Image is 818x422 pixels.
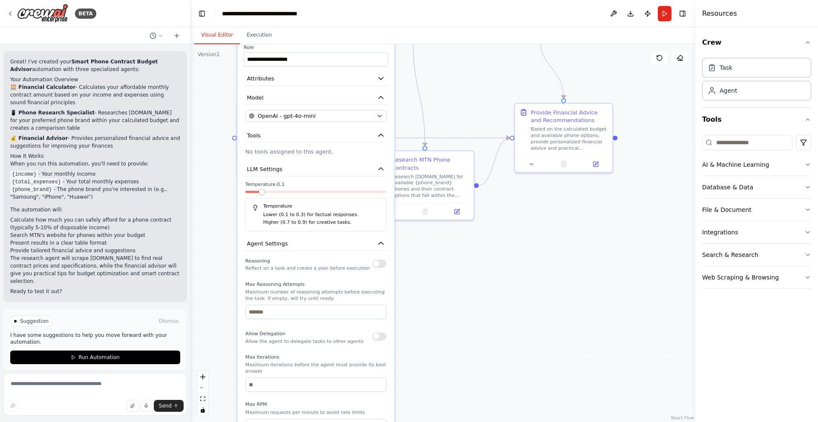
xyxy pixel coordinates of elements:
[702,228,738,237] div: Integrations
[10,59,158,72] strong: Smart Phone Contract Budget Advisor
[702,266,811,288] button: Web Scraping & Browsing
[7,400,19,412] button: Improve this prompt
[702,131,811,296] div: Tools
[127,400,138,412] button: Upload files
[531,108,608,124] div: Provide Financial Advice and Recommendations
[197,371,208,382] button: zoom in
[197,371,208,416] div: React Flow controls
[536,38,567,98] g: Edge from 5f4f3b98-219e-43f4-8ed6-b4681b3f2722 to f23ea5ca-6479-4b4e-968b-1a587b028a57
[258,112,316,120] span: OpenAI - gpt-4o-mini
[443,207,470,216] button: Open in side panel
[10,239,180,247] li: Present results in a clear table format
[671,416,694,420] a: React Flow attribution
[244,236,388,251] button: Agent Settings
[252,203,380,209] h5: Temperature
[10,171,38,178] code: {income}
[702,273,779,282] div: Web Scraping & Browsing
[75,9,96,19] div: BETA
[10,135,68,141] strong: 💰 Financial Advisor
[247,74,274,83] span: Attributes
[392,156,469,171] div: Research MTN Phone Contracts
[10,83,180,106] p: - Calculates your affordable monthly contract amount based on your income and expenses using soun...
[702,251,758,259] div: Search & Research
[222,9,318,18] nav: breadcrumb
[197,393,208,405] button: fit view
[10,58,180,73] p: Great! I've created your automation with three specialized agents:
[10,254,180,285] p: The research agent will scrape [DOMAIN_NAME] to find real contract prices and specifications, whi...
[244,44,388,51] label: Role
[10,160,180,168] p: When you run this automation, you'll need to provide:
[197,382,208,393] button: zoom out
[10,216,180,231] li: Calculate how much you can safely afford for a phone contract (typically 5-10% of disposable income)
[702,154,811,176] button: AI & Machine Learning
[245,181,285,188] span: Temperature: 0.1
[702,183,753,191] div: Database & Data
[157,317,180,325] button: Dismiss
[702,205,752,214] div: File & Document
[245,331,285,336] span: Allow Delegation
[10,185,180,201] li: - The phone brand you're interested in (e.g., "Samsung", "iPhone", "Huawei")
[247,94,264,102] span: Model
[10,134,180,150] p: - Provides personalized financial advice and suggestions for improving your finances
[245,281,386,287] label: Max Reasoning Attempts
[20,318,49,325] span: Suggestion
[245,338,363,344] p: Allow the agent to delegate tasks to other agents
[245,265,370,271] p: Reflect on a task and create a plan before execution
[677,8,688,20] button: Hide right sidebar
[245,289,386,302] p: Maximum number of reasoning attempts before executing the task. If empty, will try until ready.
[408,207,442,216] button: No output available
[702,160,769,169] div: AI & Machine Learning
[247,165,282,173] span: LLM Settings
[392,173,469,199] div: Research [DOMAIN_NAME] for available {phone_brand} phones and their contract options that fall wi...
[10,231,180,239] li: Search MTN's website for phones within your budget
[702,31,811,54] button: Crew
[247,240,288,248] span: Agent Settings
[10,206,180,214] p: The automation will:
[245,409,386,416] p: Maximum requests per minute to avoid rate limits
[10,109,180,132] p: - Researches [DOMAIN_NAME] for your preferred phone brand within your calculated budget and creat...
[10,332,180,345] p: I have some suggestions to help you move forward with your automation.
[702,176,811,198] button: Database & Data
[194,26,240,44] button: Visual Editor
[245,401,386,408] label: Max RPM
[244,128,388,143] button: Tools
[10,288,180,295] p: Ready to test it out?
[154,400,184,412] button: Send
[10,84,75,90] strong: 🧮 Financial Calculator
[10,351,180,364] button: Run Automation
[10,247,180,254] li: Provide tailored financial advice and suggestions
[240,26,279,44] button: Execution
[245,148,386,156] p: No tools assigned to this agent.
[10,178,63,186] code: {total_expenses}
[10,110,95,116] strong: 📱 Phone Research Specialist
[340,134,510,142] g: Edge from 1247bfd6-d6c2-4e9e-8057-fae99a1e0174 to f23ea5ca-6479-4b4e-968b-1a587b028a57
[159,402,172,409] span: Send
[702,199,811,221] button: File & Document
[244,71,388,86] button: Attributes
[197,405,208,416] button: toggle interactivity
[10,76,180,83] h2: Your Automation Overview
[531,126,608,151] div: Based on the calculated budget and available phone options, provide personalized financial advice...
[196,8,208,20] button: Hide left sidebar
[10,152,180,160] h2: How It Works
[140,400,152,412] button: Click to speak your automation idea
[244,162,388,176] button: LLM Settings
[244,91,388,105] button: Model
[702,244,811,266] button: Search & Research
[702,9,737,19] h4: Resources
[263,211,380,219] p: Lower (0.1 to 0.3) for factual responses.
[245,258,270,263] span: Reasoning
[547,160,581,169] button: No output available
[78,354,120,361] span: Run Automation
[720,86,737,95] div: Agent
[247,131,261,140] span: Tools
[409,40,429,146] g: Edge from 25e6702b-9c29-4608-babd-f954d46c25e3 to b98a0201-a833-4795-b3a8-f5921ea8040f
[245,110,386,122] button: OpenAI - gpt-4o-mini
[10,178,180,185] li: - Your total monthly expenses
[10,170,180,178] li: - Your monthly income
[10,186,54,194] code: {phone_brand}
[245,354,386,360] label: Max Iterations
[514,103,613,173] div: Provide Financial Advice and RecommendationsBased on the calculated budget and available phone op...
[582,160,609,169] button: Open in side panel
[702,54,811,107] div: Crew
